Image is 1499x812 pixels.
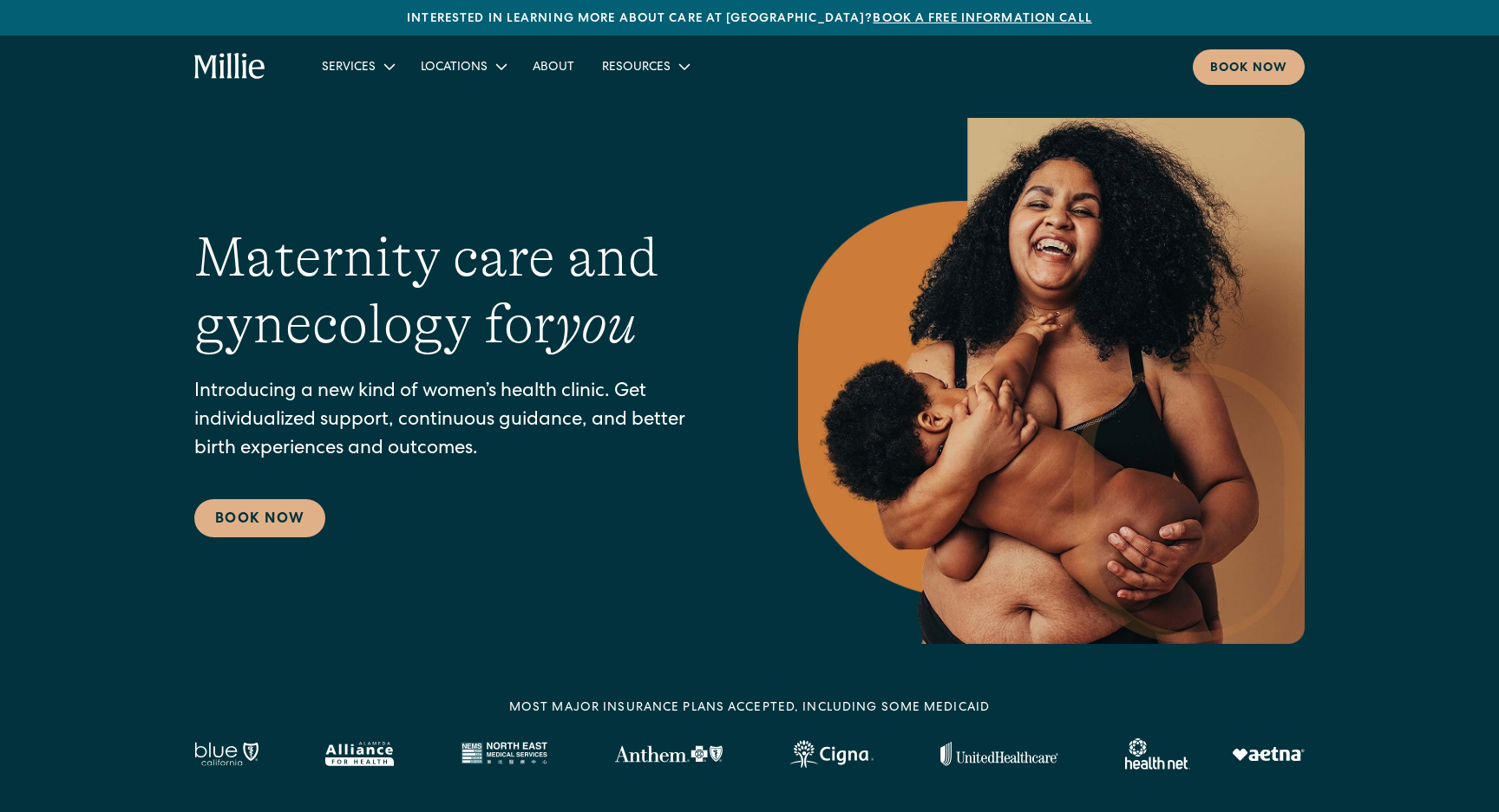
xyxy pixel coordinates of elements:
img: North East Medical Services logo [461,742,547,766]
em: you [555,293,637,355]
p: Introducing a new kind of women’s health clinic. Get individualized support, continuous guidance,... [194,379,729,464]
img: Healthnet logo [1125,738,1190,770]
img: Smiling mother with her baby in arms, celebrating body positivity and the nurturing bond of postp... [798,118,1305,644]
div: MOST MAJOR INSURANCE PLANS ACCEPTED, INCLUDING some MEDICAID [509,699,990,718]
h1: Maternity care and gynecology for [194,224,729,358]
div: Resources [602,59,671,77]
a: About [519,52,588,81]
div: Locations [407,52,519,81]
img: United Healthcare logo [940,742,1058,766]
div: Services [308,52,407,81]
a: Book now [1193,49,1305,85]
a: home [194,53,266,81]
img: Alameda Alliance logo [325,742,394,766]
div: Locations [421,59,488,77]
img: Cigna logo [789,740,874,768]
div: Book now [1210,60,1287,78]
img: Anthem Logo [614,745,723,763]
img: Blue California logo [194,742,259,766]
a: Book Now [194,499,325,537]
img: Aetna logo [1232,747,1305,761]
div: Resources [588,52,702,81]
a: Book a free information call [873,13,1091,25]
div: Services [322,59,376,77]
